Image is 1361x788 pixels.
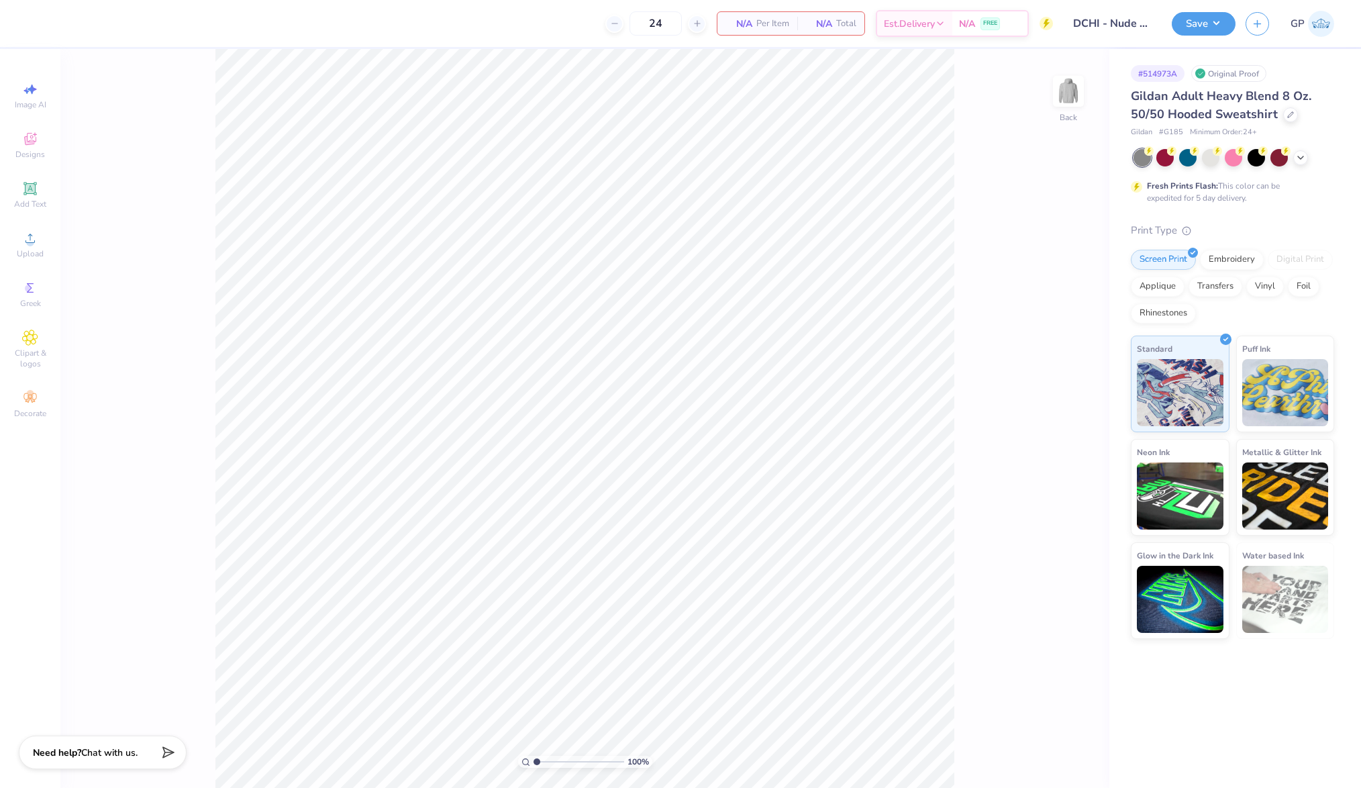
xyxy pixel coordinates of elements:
div: Transfers [1189,277,1242,297]
span: Puff Ink [1242,342,1270,356]
div: Embroidery [1200,250,1264,270]
div: Back [1060,111,1077,124]
a: GP [1291,11,1334,37]
span: Greek [20,298,41,309]
img: Neon Ink [1137,462,1223,530]
span: Gildan Adult Heavy Blend 8 Oz. 50/50 Hooded Sweatshirt [1131,88,1311,122]
img: Gene Padilla [1308,11,1334,37]
img: Back [1055,78,1082,105]
span: Est. Delivery [884,17,935,31]
div: # 514973A [1131,65,1184,82]
div: Digital Print [1268,250,1333,270]
span: Add Text [14,199,46,209]
div: Foil [1288,277,1319,297]
span: Upload [17,248,44,259]
span: Minimum Order: 24 + [1190,127,1257,138]
span: Water based Ink [1242,548,1304,562]
img: Glow in the Dark Ink [1137,566,1223,633]
span: Per Item [756,17,789,31]
span: FREE [983,19,997,28]
img: Water based Ink [1242,566,1329,633]
span: Standard [1137,342,1172,356]
div: Print Type [1131,223,1334,238]
div: This color can be expedited for 5 day delivery. [1147,180,1312,204]
button: Save [1172,12,1236,36]
span: Neon Ink [1137,445,1170,459]
span: N/A [805,17,832,31]
span: Clipart & logos [7,348,54,369]
span: Designs [15,149,45,160]
span: Decorate [14,408,46,419]
img: Puff Ink [1242,359,1329,426]
span: Glow in the Dark Ink [1137,548,1213,562]
strong: Fresh Prints Flash: [1147,181,1218,191]
div: Original Proof [1191,65,1266,82]
span: Total [836,17,856,31]
span: N/A [959,17,975,31]
span: Image AI [15,99,46,110]
div: Applique [1131,277,1184,297]
div: Rhinestones [1131,303,1196,324]
span: Chat with us. [81,746,138,759]
span: # G185 [1159,127,1183,138]
img: Metallic & Glitter Ink [1242,462,1329,530]
strong: Need help? [33,746,81,759]
div: Vinyl [1246,277,1284,297]
span: GP [1291,16,1305,32]
span: Metallic & Glitter Ink [1242,445,1321,459]
span: Gildan [1131,127,1152,138]
span: 100 % [627,756,649,768]
div: Screen Print [1131,250,1196,270]
img: Standard [1137,359,1223,426]
input: – – [629,11,682,36]
span: N/A [725,17,752,31]
input: Untitled Design [1063,10,1162,37]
